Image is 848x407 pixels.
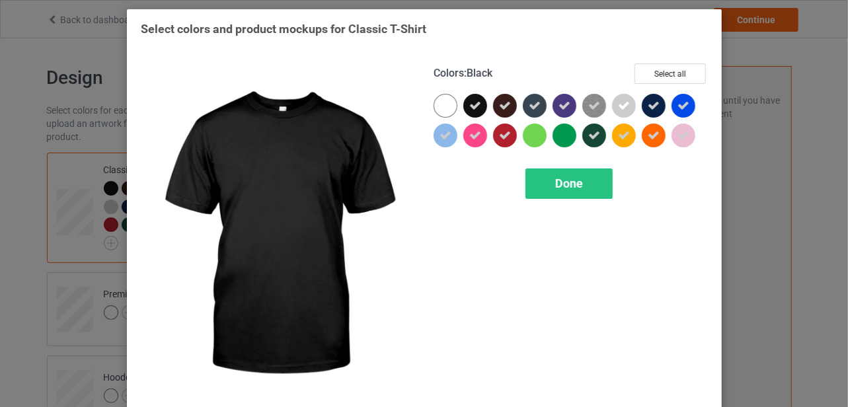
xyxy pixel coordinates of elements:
span: Done [555,176,583,190]
img: regular.jpg [141,63,415,406]
span: Select colors and product mockups for Classic T-Shirt [141,22,426,36]
button: Select all [635,63,706,84]
h4: : [434,67,492,81]
span: Black [467,67,492,79]
img: heather_texture.png [582,94,606,118]
span: Colors [434,67,464,79]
